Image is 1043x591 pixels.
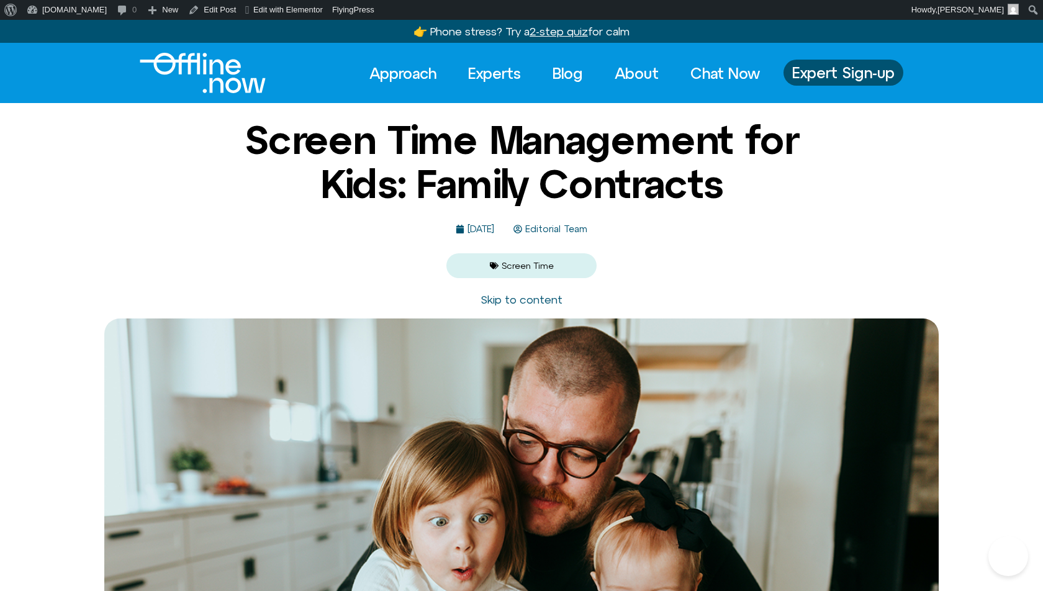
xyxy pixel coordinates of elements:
img: offline.now [140,53,266,93]
a: Experts [457,60,532,87]
time: [DATE] [467,223,494,234]
h1: Screen Time Management for Kids: Family Contracts [220,118,823,205]
a: 👉 Phone stress? Try a2-step quizfor calm [413,25,630,38]
div: Logo [140,53,245,93]
nav: Menu [358,60,771,87]
a: Chat Now [679,60,771,87]
u: 2-step quiz [530,25,588,38]
a: Screen Time [502,261,554,271]
span: Editorial Team [522,224,587,235]
span: Edit with Elementor [253,5,323,14]
a: Expert Sign-up [783,60,903,86]
span: [PERSON_NAME] [937,5,1004,14]
iframe: Botpress [988,536,1028,576]
a: Approach [358,60,448,87]
a: Skip to content [481,293,562,306]
a: About [603,60,670,87]
a: Editorial Team [513,224,587,235]
a: Blog [541,60,594,87]
a: [DATE] [456,224,494,235]
span: Expert Sign-up [792,65,895,81]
